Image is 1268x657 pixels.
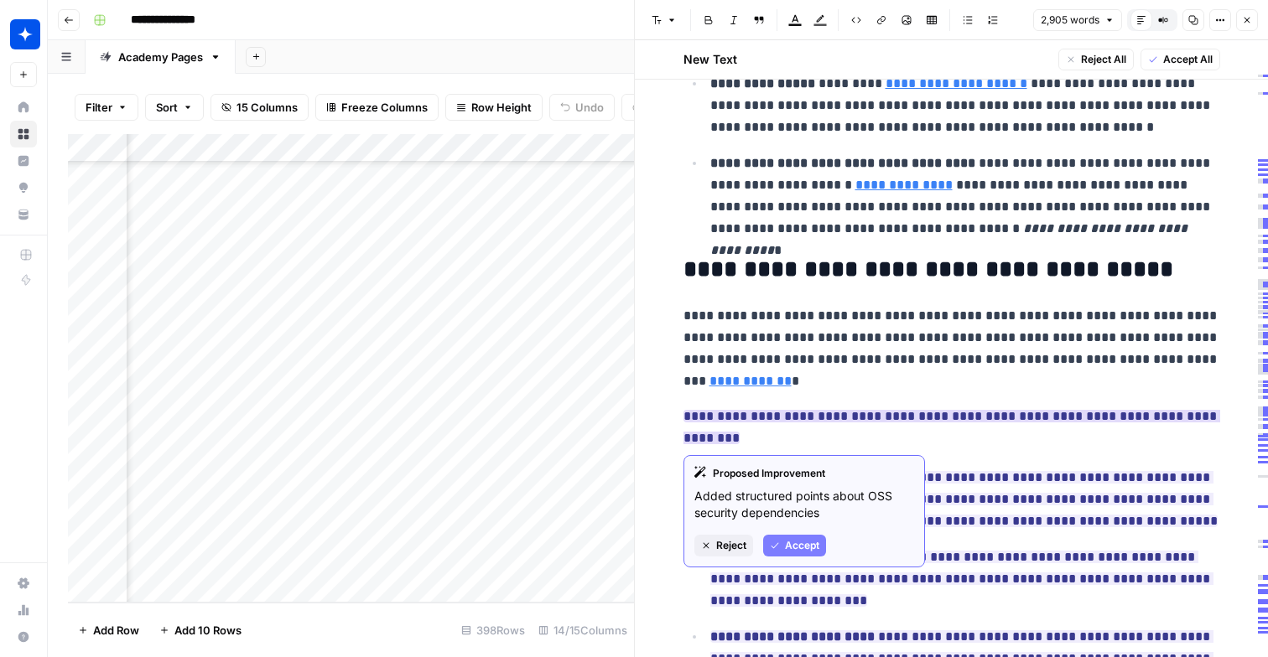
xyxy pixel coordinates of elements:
[315,94,439,121] button: Freeze Columns
[174,622,242,639] span: Add 10 Rows
[118,49,203,65] div: Academy Pages
[10,623,37,650] button: Help + Support
[694,466,914,481] div: Proposed Improvement
[763,535,826,556] button: Accept
[10,19,40,49] img: Wiz Logo
[1141,49,1220,70] button: Accept All
[10,121,37,147] a: Browse
[694,535,753,556] button: Reject
[236,99,298,116] span: 15 Columns
[694,488,914,521] p: Added structured points about OSS security dependencies
[1041,13,1099,28] span: 2,905 words
[210,94,309,121] button: 15 Columns
[575,99,604,116] span: Undo
[1163,52,1213,67] span: Accept All
[549,94,615,121] button: Undo
[86,99,112,116] span: Filter
[10,174,37,201] a: Opportunities
[75,94,138,121] button: Filter
[445,94,543,121] button: Row Height
[145,94,204,121] button: Sort
[683,51,737,68] h2: New Text
[1058,49,1134,70] button: Reject All
[10,570,37,597] a: Settings
[86,40,236,74] a: Academy Pages
[1033,9,1122,31] button: 2,905 words
[93,622,139,639] span: Add Row
[10,94,37,121] a: Home
[1081,52,1126,67] span: Reject All
[785,538,819,553] span: Accept
[10,597,37,623] a: Usage
[455,617,532,644] div: 398 Rows
[341,99,428,116] span: Freeze Columns
[10,201,37,228] a: Your Data
[149,617,252,644] button: Add 10 Rows
[10,13,37,55] button: Workspace: Wiz
[10,147,37,174] a: Insights
[532,617,634,644] div: 14/15 Columns
[716,538,746,553] span: Reject
[68,617,149,644] button: Add Row
[471,99,532,116] span: Row Height
[156,99,178,116] span: Sort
